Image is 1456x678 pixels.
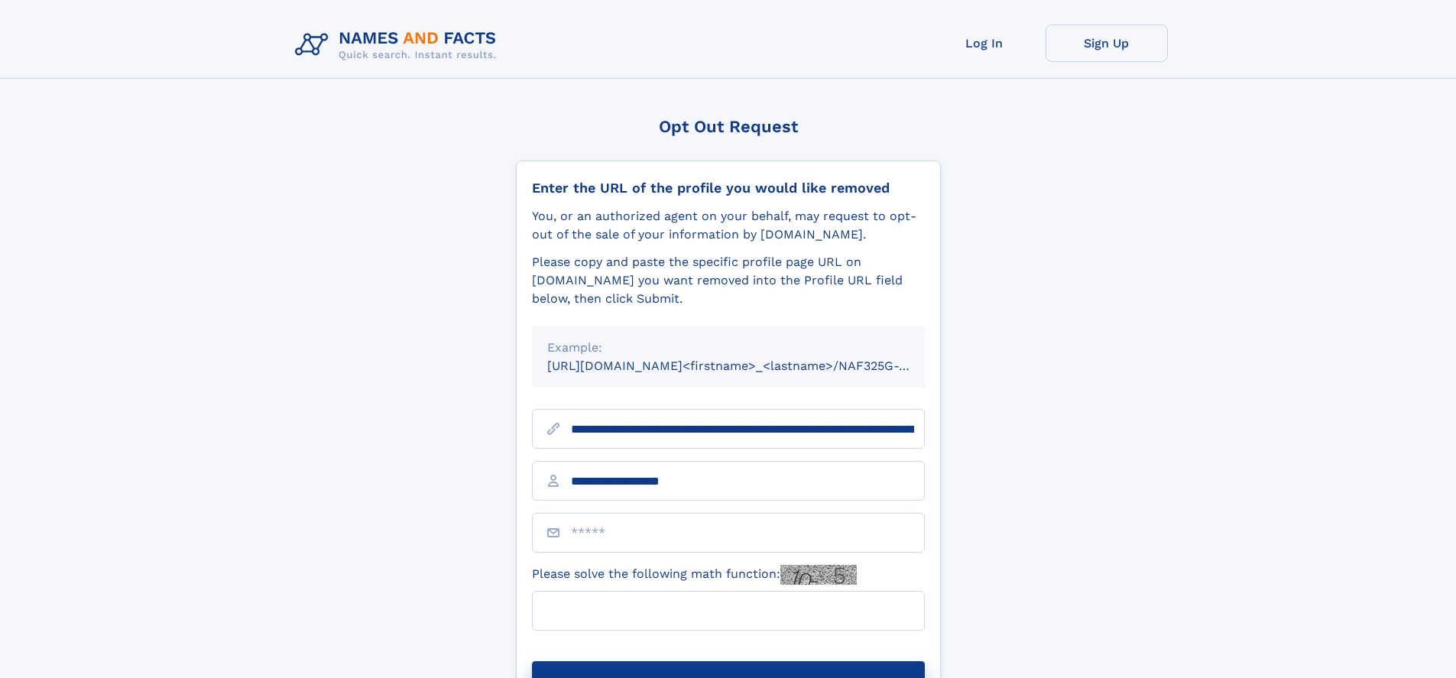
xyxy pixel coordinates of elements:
[516,117,941,136] div: Opt Out Request
[532,207,925,244] div: You, or an authorized agent on your behalf, may request to opt-out of the sale of your informatio...
[532,565,857,585] label: Please solve the following math function:
[532,180,925,196] div: Enter the URL of the profile you would like removed
[289,24,509,66] img: Logo Names and Facts
[547,358,954,373] small: [URL][DOMAIN_NAME]<firstname>_<lastname>/NAF325G-xxxxxxxx
[532,253,925,308] div: Please copy and paste the specific profile page URL on [DOMAIN_NAME] you want removed into the Pr...
[1046,24,1168,62] a: Sign Up
[547,339,910,357] div: Example:
[923,24,1046,62] a: Log In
